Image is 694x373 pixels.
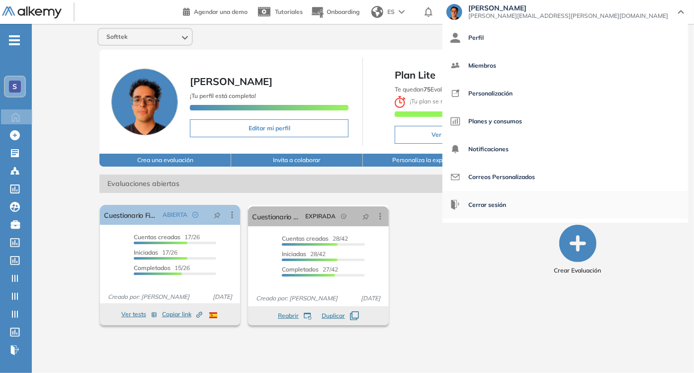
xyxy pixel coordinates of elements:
button: pushpin [355,208,377,224]
span: 17/26 [134,249,177,256]
span: Completados [134,264,171,272]
span: Reabrir [278,311,299,320]
i: - [9,39,20,41]
span: EXPIRADA [306,212,336,221]
button: Crea una evaluación [99,154,231,167]
span: Duplicar [322,311,345,320]
img: arrow [399,10,405,14]
button: Editar mi perfil [190,119,348,137]
span: Completados [282,266,319,273]
span: Cuentas creadas [134,233,180,241]
button: Reabrir [278,311,312,320]
span: Cuentas creadas [282,235,329,242]
a: Personalización [450,82,680,105]
a: Perfil [450,26,680,50]
a: Miembros [450,54,680,78]
span: 15/26 [134,264,190,272]
span: Planes y consumos [468,109,522,133]
img: icon [450,33,460,43]
span: pushpin [214,211,221,219]
span: Copiar link [162,310,202,319]
img: clock-svg [395,96,406,108]
span: Plan Lite [395,68,612,83]
span: 28/42 [282,235,348,242]
span: Tutoriales [275,8,303,15]
span: S [13,83,17,91]
span: Softtek [106,33,128,41]
a: Correos Personalizados [450,165,680,189]
span: [PERSON_NAME][EMAIL_ADDRESS][PERSON_NAME][DOMAIN_NAME] [468,12,668,20]
span: Creado por: [PERSON_NAME] [252,294,342,303]
button: Ver tests [121,308,157,320]
a: Cuestionario Final - Softtek ABAP RAP [104,205,159,225]
span: ¡ Tu plan se renueva el ! [395,97,530,105]
img: icon [450,61,460,71]
button: pushpin [206,207,228,223]
img: icon [450,89,460,98]
span: [PERSON_NAME] [190,75,272,88]
span: Te quedan Evaluaciones [395,86,467,93]
img: icon [450,144,460,154]
button: Ver planes [395,126,498,144]
b: 75 [424,86,431,93]
a: Notificaciones [450,137,680,161]
span: Creado por: [PERSON_NAME] [104,292,193,301]
span: [DATE] [209,292,236,301]
span: Notificaciones [468,137,509,161]
span: field-time [341,213,347,219]
span: 28/42 [282,250,326,258]
span: 27/42 [282,266,338,273]
a: Planes y consumos [450,109,680,133]
img: world [371,6,383,18]
button: Personaliza la experiencia [363,154,495,167]
span: Onboarding [327,8,359,15]
img: Foto de perfil [111,69,178,135]
span: ABIERTA [163,210,187,219]
span: Perfil [468,26,484,50]
button: Cerrar sesión [450,193,506,217]
span: Evaluaciones abiertas [99,175,495,193]
button: Crear Evaluación [554,225,602,275]
span: Agendar una demo [194,8,248,15]
a: Cuestionario Final SAP Fiori (08/11) [252,206,301,226]
img: Logo [2,6,62,19]
img: ESP [209,312,217,318]
button: Copiar link [162,308,202,320]
img: icon [450,200,460,210]
img: icon [450,116,460,126]
span: [DATE] [357,294,385,303]
span: Miembros [468,54,496,78]
button: Duplicar [322,311,359,320]
span: Iniciadas [282,250,306,258]
button: Invita a colaborar [231,154,363,167]
span: ES [387,7,395,16]
span: Crear Evaluación [554,266,602,275]
a: Agendar una demo [183,5,248,17]
span: 17/26 [134,233,200,241]
span: check-circle [192,212,198,218]
span: Cerrar sesión [468,193,506,217]
button: Onboarding [311,1,359,23]
span: Personalización [468,82,513,105]
span: ¡Tu perfil está completo! [190,92,256,99]
span: Correos Personalizados [468,165,535,189]
span: pushpin [362,212,369,220]
span: [PERSON_NAME] [468,4,668,12]
span: Iniciadas [134,249,158,256]
img: icon [450,172,460,182]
